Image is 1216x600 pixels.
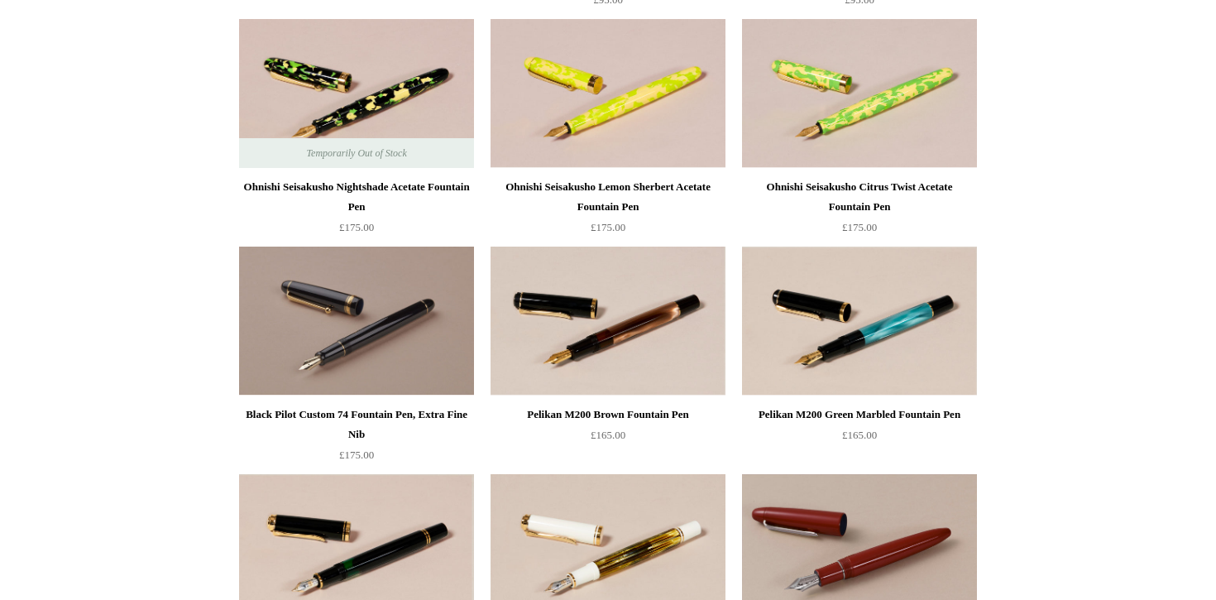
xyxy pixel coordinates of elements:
span: £175.00 [339,221,374,233]
a: Ohnishi Seisakusho Lemon Sherbert Acetate Fountain Pen £175.00 [491,177,725,245]
div: Pelikan M200 Green Marbled Fountain Pen [746,405,973,425]
a: Black Pilot Custom 74 Fountain Pen, Extra Fine Nib £175.00 [239,405,474,473]
img: Black Pilot Custom 74 Fountain Pen, Extra Fine Nib [239,247,474,396]
img: Pelikan M200 Brown Fountain Pen [491,247,725,396]
div: Pelikan M200 Brown Fountain Pen [495,405,721,425]
a: Pelikan M200 Brown Fountain Pen Pelikan M200 Brown Fountain Pen [491,247,725,396]
a: Black Pilot Custom 74 Fountain Pen, Extra Fine Nib Black Pilot Custom 74 Fountain Pen, Extra Fine... [239,247,474,396]
span: £175.00 [591,221,625,233]
img: Ohnishi Seisakusho Nightshade Acetate Fountain Pen [239,19,474,168]
div: Black Pilot Custom 74 Fountain Pen, Extra Fine Nib [243,405,470,444]
span: £175.00 [339,449,374,461]
span: £175.00 [842,221,877,233]
span: £165.00 [842,429,877,441]
span: Temporarily Out of Stock [290,138,423,168]
div: Ohnishi Seisakusho Nightshade Acetate Fountain Pen [243,177,470,217]
div: Ohnishi Seisakusho Lemon Sherbert Acetate Fountain Pen [495,177,721,217]
a: Ohnishi Seisakusho Nightshade Acetate Fountain Pen Ohnishi Seisakusho Nightshade Acetate Fountain... [239,19,474,168]
a: Ohnishi Seisakusho Citrus Twist Acetate Fountain Pen Ohnishi Seisakusho Citrus Twist Acetate Foun... [742,19,977,168]
a: Pelikan M200 Green Marbled Fountain Pen £165.00 [742,405,977,473]
img: Pelikan M200 Green Marbled Fountain Pen [742,247,977,396]
div: Ohnishi Seisakusho Citrus Twist Acetate Fountain Pen [746,177,973,217]
a: Ohnishi Seisakusho Nightshade Acetate Fountain Pen £175.00 [239,177,474,245]
img: Ohnishi Seisakusho Lemon Sherbert Acetate Fountain Pen [491,19,725,168]
a: Pelikan M200 Brown Fountain Pen £165.00 [491,405,725,473]
a: Ohnishi Seisakusho Lemon Sherbert Acetate Fountain Pen Ohnishi Seisakusho Lemon Sherbert Acetate ... [491,19,725,168]
img: Ohnishi Seisakusho Citrus Twist Acetate Fountain Pen [742,19,977,168]
a: Pelikan M200 Green Marbled Fountain Pen Pelikan M200 Green Marbled Fountain Pen [742,247,977,396]
span: £165.00 [591,429,625,441]
a: Ohnishi Seisakusho Citrus Twist Acetate Fountain Pen £175.00 [742,177,977,245]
